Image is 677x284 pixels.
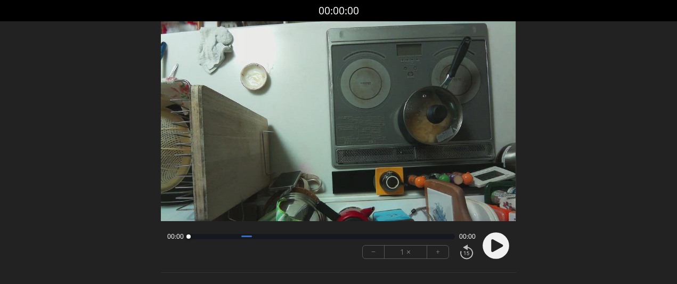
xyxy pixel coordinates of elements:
[363,246,385,258] button: −
[385,246,427,258] div: 1 ×
[319,3,359,19] a: 00:00:00
[167,232,184,241] span: 00:00
[427,246,448,258] button: +
[459,232,476,241] span: 00:00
